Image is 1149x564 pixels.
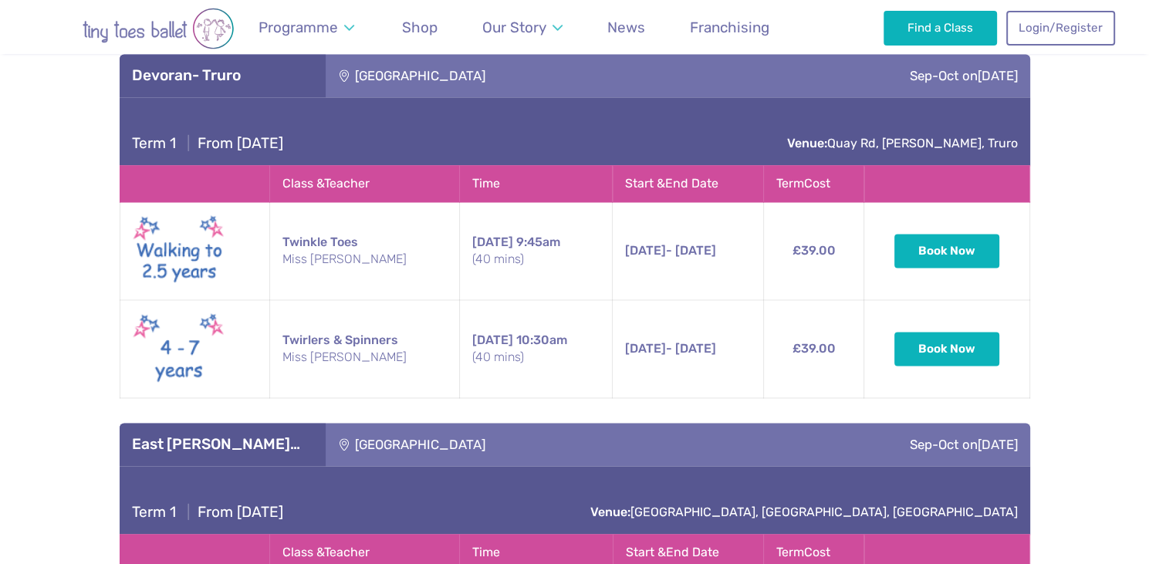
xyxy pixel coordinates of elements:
img: Twirlers & Spinners New (May 2025) [133,309,225,388]
th: Time [459,165,612,201]
span: [DATE] [625,341,666,356]
td: 10:30am [459,300,612,398]
a: News [600,9,653,46]
div: Sep-Oct on [724,54,1030,97]
strong: Venue: [787,136,827,150]
a: Our Story [475,9,569,46]
span: [DATE] [625,243,666,258]
div: [GEOGRAPHIC_DATA] [326,54,724,97]
strong: Venue: [590,505,630,519]
h4: From [DATE] [132,503,283,522]
td: £39.00 [763,202,864,300]
td: £39.00 [763,300,864,398]
td: Twirlers & Spinners [269,300,459,398]
span: [DATE] [472,235,513,249]
span: Our Story [482,19,546,36]
span: [DATE] [472,333,513,347]
span: | [180,503,198,521]
div: Sep-Oct on [724,423,1030,466]
td: 9:45am [459,202,612,300]
h4: From [DATE] [132,134,283,153]
a: Shop [395,9,445,46]
th: Term Cost [763,165,864,201]
a: Programme [252,9,362,46]
div: [GEOGRAPHIC_DATA] [326,423,724,466]
span: [DATE] [978,68,1018,83]
button: Book Now [894,332,999,366]
td: Twinkle Toes [269,202,459,300]
span: Term 1 [132,134,176,152]
img: Walking to Twinkle New (May 2025) [133,211,225,290]
button: Book Now [894,234,999,268]
h3: East [PERSON_NAME]… [132,435,313,454]
small: Miss [PERSON_NAME] [282,349,447,366]
span: Shop [402,19,438,36]
span: Programme [259,19,338,36]
span: - [DATE] [625,243,716,258]
span: | [180,134,198,152]
small: (40 mins) [472,349,600,366]
small: (40 mins) [472,251,600,268]
h3: Devoran- Truro [132,66,313,85]
th: Start & End Date [613,165,763,201]
img: tiny toes ballet [35,8,282,49]
span: News [607,19,645,36]
span: Term 1 [132,503,176,521]
a: Venue:[GEOGRAPHIC_DATA], [GEOGRAPHIC_DATA], [GEOGRAPHIC_DATA] [590,505,1018,519]
span: [DATE] [978,437,1018,452]
a: Franchising [683,9,777,46]
a: Find a Class [884,11,997,45]
a: Venue:Quay Rd, [PERSON_NAME], Truro [787,136,1018,150]
span: - [DATE] [625,341,716,356]
th: Class & Teacher [269,165,459,201]
small: Miss [PERSON_NAME] [282,251,447,268]
span: Franchising [690,19,769,36]
a: Login/Register [1006,11,1114,45]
